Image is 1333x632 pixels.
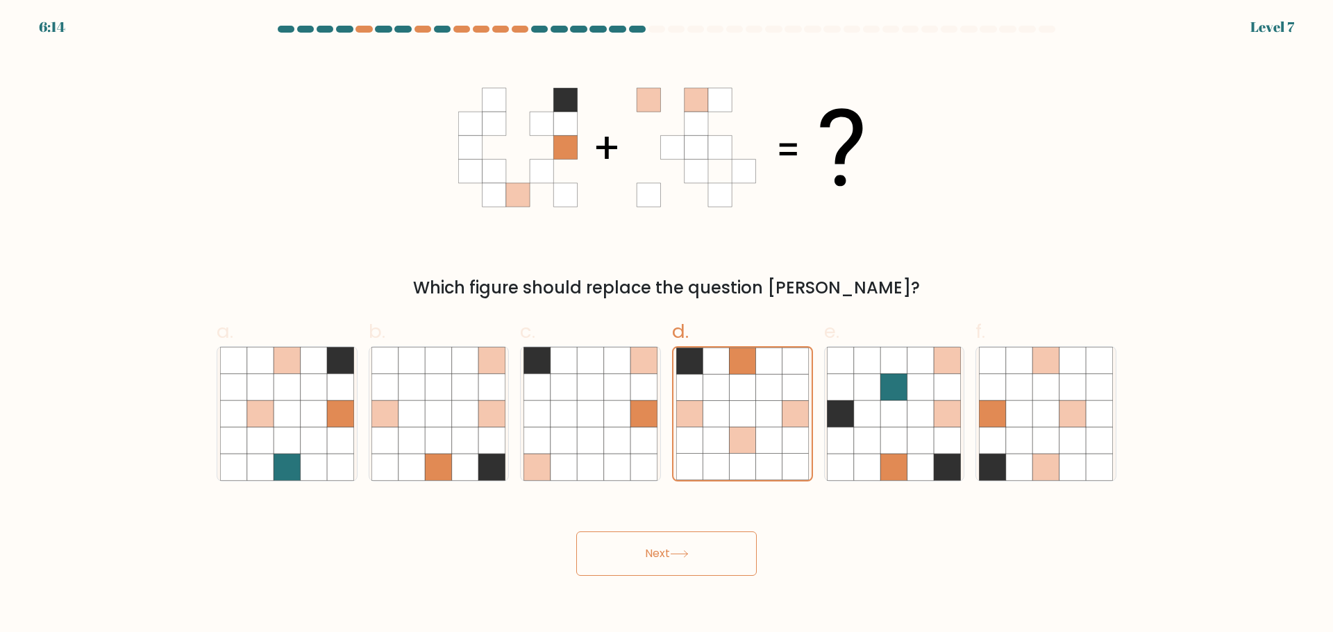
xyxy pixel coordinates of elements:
span: e. [824,318,839,345]
span: a. [217,318,233,345]
div: 6:14 [39,17,65,37]
div: Which figure should replace the question [PERSON_NAME]? [225,275,1108,300]
span: d. [672,318,689,345]
span: b. [369,318,385,345]
span: f. [975,318,985,345]
button: Next [576,531,757,576]
div: Level 7 [1250,17,1294,37]
span: c. [520,318,535,345]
